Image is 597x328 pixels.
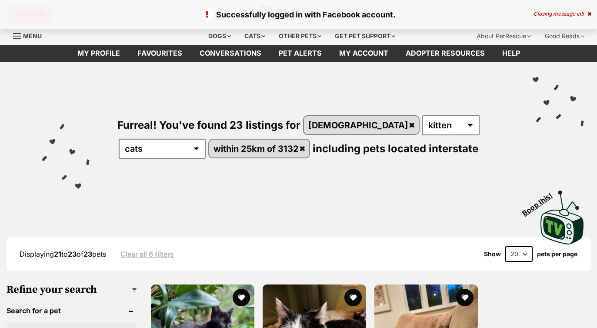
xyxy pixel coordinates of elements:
[344,289,362,306] button: favourite
[209,140,309,157] a: within 25km of 3132
[238,27,271,45] div: Cats
[270,45,330,62] a: Pet alerts
[117,119,300,131] span: Furreal! You've found 23 listings for
[313,142,478,155] span: including pets located interstate
[484,251,501,258] span: Show
[69,45,129,62] a: My profile
[581,10,584,17] span: 5
[9,9,588,20] p: Successfully logged in with Facebook account.
[23,32,42,40] span: Menu
[129,45,191,62] a: Favourites
[68,250,77,258] strong: 23
[304,116,419,134] a: [DEMOGRAPHIC_DATA]
[191,45,270,62] a: conversations
[540,191,584,244] img: PetRescue TV logo
[537,251,577,258] label: pets per page
[456,289,474,306] button: favourite
[397,45,494,62] a: Adopter resources
[534,11,591,17] div: Closing message in
[494,45,529,62] a: Help
[329,27,401,45] div: Get pet support
[470,27,537,45] div: About PetRescue
[540,183,584,246] a: Boop this!
[273,27,327,45] div: Other pets
[202,27,237,45] div: Dogs
[7,307,137,315] header: Search for a pet
[83,250,92,258] strong: 23
[539,27,590,45] div: Good Reads
[54,250,61,258] strong: 21
[120,250,174,258] a: Clear all 6 filters
[521,186,561,217] span: Boop this!
[13,27,48,43] a: Menu
[7,284,137,296] h3: Refine your search
[330,45,397,62] a: My account
[20,250,106,258] span: Displaying to of pets
[233,289,250,306] button: favourite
